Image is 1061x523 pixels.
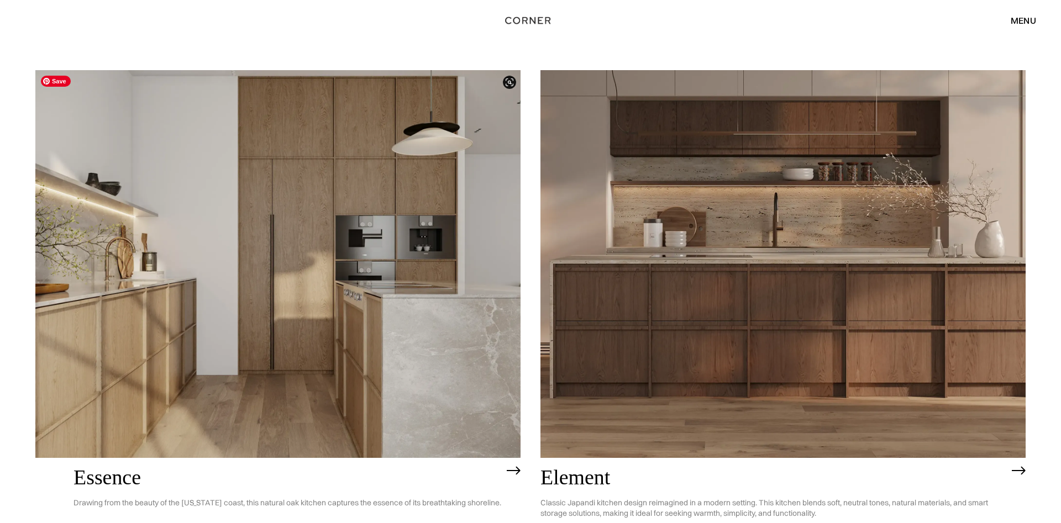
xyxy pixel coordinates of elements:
p: Drawing from the beauty of the [US_STATE] coast, this natural oak kitchen captures the essence of... [73,489,501,516]
a: home [491,13,570,28]
h2: Essence [73,466,501,489]
div: menu [1000,11,1036,30]
div: menu [1011,16,1036,25]
span: Save [41,76,71,87]
h2: Element [540,466,1006,489]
